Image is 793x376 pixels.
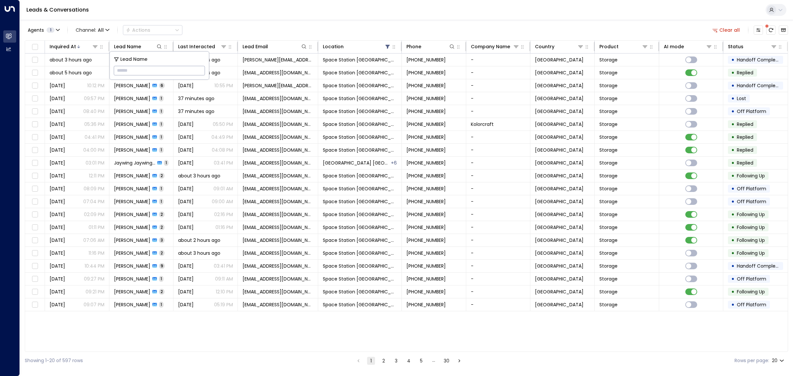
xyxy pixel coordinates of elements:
div: • [731,80,735,91]
td: - [466,298,531,311]
span: Toggle select row [31,56,39,64]
span: Sarah Croft [114,237,150,244]
span: Yesterday [50,95,65,102]
span: Yesterday [50,160,65,166]
span: Ianthackray@hotmail.co.uk [243,263,313,269]
td: - [466,221,531,234]
button: Actions [123,25,182,35]
span: 2 [159,173,165,178]
span: +447854716792 [406,172,446,179]
div: Inquired At [50,43,98,51]
span: Space Station Wakefield [323,108,397,115]
span: Yesterday [178,121,194,128]
p: 01:11 PM [89,224,104,231]
td: - [466,131,531,143]
div: Location [323,43,344,51]
label: Rows per page: [735,357,769,364]
td: - [466,79,531,92]
span: 3 [159,237,165,243]
div: • [731,67,735,78]
div: • [731,106,735,117]
p: 10:44 PM [85,263,104,269]
div: Phone [406,43,421,51]
span: Toggle select row [31,120,39,129]
p: 09:11 AM [215,276,233,282]
a: Leads & Conversations [26,6,89,14]
span: Off Platform [737,108,766,115]
span: Space Station Wakefield [323,95,397,102]
p: 09:00 AM [212,198,233,205]
div: • [731,222,735,233]
span: mitchell-hinchley@hotmail.com [243,56,313,63]
div: • [731,235,735,246]
span: Following Up [737,237,765,244]
span: Storage [599,82,618,89]
span: 1 [159,147,164,153]
span: +447718641505 [406,82,446,89]
span: United Kingdom [535,211,584,218]
span: +447545592275 [406,250,446,256]
span: Yesterday [178,160,194,166]
div: Country [535,43,584,51]
span: 2 [159,250,165,256]
span: Handoff Completed [737,56,783,63]
div: • [731,273,735,284]
span: Storage [599,147,618,153]
span: Space Station Wakefield [323,185,397,192]
p: 09:27 PM [84,276,104,282]
span: mtarfa@live.co.uk [243,134,313,140]
span: Handoff Completed [737,263,783,269]
div: 20 [772,356,785,365]
td: - [466,105,531,118]
span: Sep 16, 2025 [50,185,65,192]
span: +447970736834 [406,185,446,192]
span: Space Station Wakefield [323,237,397,244]
span: Sep 16, 2025 [50,198,65,205]
div: • [731,119,735,130]
p: 04:41 PM [85,134,104,140]
td: - [466,285,531,298]
span: Replied [737,69,753,76]
span: United Kingdom [535,69,584,76]
span: Space Station Wakefield [323,276,397,282]
span: Sep 16, 2025 [50,237,65,244]
p: 07:04 PM [83,198,104,205]
span: about 5 hours ago [50,69,92,76]
span: Stacey Ritchie [114,121,150,128]
span: +447557477241 [406,224,446,231]
button: Archived Leads [779,25,788,35]
span: Space Station Wakefield [323,69,397,76]
td: - [466,157,531,169]
td: - [466,273,531,285]
span: jacksondannii94@gmail.com [243,250,313,256]
span: United Kingdom [535,134,584,140]
span: Kelly-Marie Parkin [114,82,150,89]
td: - [466,260,531,272]
span: Storage [599,56,618,63]
span: Following Up [737,250,765,256]
span: Space Station Wakefield [323,198,397,205]
span: mesku90@gmail.com [243,276,313,282]
span: United Kingdom [535,185,584,192]
div: Actions [126,27,150,33]
span: Yesterday [178,134,194,140]
span: Agents [28,28,44,32]
button: Go to next page [455,357,463,365]
span: Sep 16, 2025 [178,263,194,269]
div: • [731,183,735,194]
span: There are new threads available. Refresh the grid to view the latest updates. [766,25,775,35]
span: Storage [599,172,618,179]
span: Storage [599,250,618,256]
div: Button group with a nested menu [123,25,182,35]
div: Status [728,43,743,51]
span: John Newton [114,108,150,115]
span: Yesterday [178,211,194,218]
span: ournest45@gmail.com [243,172,313,179]
span: Storage [599,160,618,166]
div: Lead Name [114,43,163,51]
p: 09:01 AM [213,185,233,192]
div: Company Name [471,43,520,51]
span: Storage [599,108,618,115]
span: l1ndyh0pj0hn@live.co.uk [243,108,313,115]
div: Product [599,43,619,51]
